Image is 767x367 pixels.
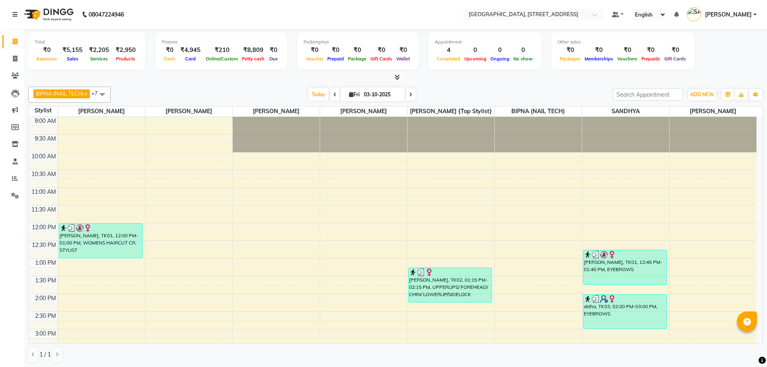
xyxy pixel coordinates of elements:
span: BIPNA (NAIL TECH) [495,106,582,116]
input: 2025-10-03 [362,89,402,101]
span: Today [308,88,329,101]
div: ₹0 [162,46,177,55]
img: logo [21,3,76,26]
div: Finance [162,39,281,46]
span: Completed [435,56,462,62]
img: SANJU CHHETRI [687,7,701,21]
span: SANDHYA [582,106,669,116]
span: Due [267,56,280,62]
input: Search Appointment [613,88,683,101]
div: ₹5,155 [59,46,86,55]
div: [PERSON_NAME], TK01, 12:45 PM-01:45 PM, EYEBROWS [583,250,667,284]
div: ₹8,809 [240,46,267,55]
div: Total [35,39,139,46]
div: ektha, TK03, 02:00 PM-03:00 PM, EYEBROWS [583,294,667,329]
div: ₹0 [615,46,639,55]
div: ₹0 [267,46,281,55]
div: ₹0 [583,46,615,55]
div: 12:00 PM [30,223,58,232]
span: BIPNA (NAIL TECH) [36,90,84,97]
div: 0 [511,46,535,55]
div: ₹0 [346,46,368,55]
span: Wallet [394,56,412,62]
div: ₹0 [325,46,346,55]
div: ₹0 [35,46,59,55]
span: Sales [65,56,81,62]
a: x [84,90,87,97]
span: [PERSON_NAME] [670,106,757,116]
div: 1:00 PM [33,259,58,267]
span: 1 / 1 [39,350,51,359]
div: ₹0 [558,46,583,55]
div: Appointment [435,39,535,46]
span: Gift Cards [662,56,688,62]
div: 9:00 AM [33,117,58,125]
div: ₹0 [662,46,688,55]
span: Package [346,56,368,62]
span: [PERSON_NAME] [145,106,232,116]
div: Stylist [29,106,58,115]
span: Vouchers [615,56,639,62]
div: ₹0 [394,46,412,55]
span: No show [511,56,535,62]
b: 08047224946 [89,3,124,26]
span: Products [114,56,137,62]
span: Prepaids [639,56,662,62]
div: 2:00 PM [33,294,58,303]
div: Redemption [304,39,412,46]
span: Petty cash [240,56,267,62]
div: ₹210 [204,46,240,55]
iframe: chat widget [733,335,759,359]
span: Fri [347,91,362,97]
span: [PERSON_NAME] [58,106,145,116]
div: ₹2,205 [86,46,112,55]
div: [PERSON_NAME], TK01, 12:00 PM-01:00 PM, WOMENS HAIRCUT CR. STYLIST [59,224,143,258]
span: [PERSON_NAME] {Top stylist} [407,106,494,116]
div: 11:00 AM [30,188,58,196]
div: 2:30 PM [33,312,58,320]
span: Online/Custom [204,56,240,62]
div: 10:00 AM [30,152,58,161]
div: 3:00 PM [33,330,58,338]
span: Expenses [35,56,59,62]
span: Packages [558,56,583,62]
button: ADD NEW [688,89,716,100]
span: Card [183,56,198,62]
span: ADD NEW [690,91,714,97]
div: 1:30 PM [33,276,58,285]
span: Memberships [583,56,615,62]
span: Prepaid [325,56,346,62]
div: 9:30 AM [33,135,58,143]
div: 4 [435,46,462,55]
div: 12:30 PM [30,241,58,249]
span: Upcoming [462,56,488,62]
span: Services [88,56,110,62]
div: ₹0 [639,46,662,55]
span: [PERSON_NAME] [705,10,752,19]
div: 10:30 AM [30,170,58,178]
span: [PERSON_NAME] [233,106,320,116]
div: ₹2,950 [112,46,139,55]
span: +7 [91,90,104,96]
div: ₹4,945 [177,46,204,55]
div: 0 [462,46,488,55]
div: Other sales [558,39,688,46]
span: Ongoing [488,56,511,62]
span: Voucher [304,56,325,62]
span: Cash [162,56,177,62]
div: [PERSON_NAME], TK02, 01:15 PM-02:15 PM, UPPERLIPS/ FOREHEAD/ CHIN/ LOWERLIP/SIDELOCK [409,268,492,302]
div: ₹0 [304,46,325,55]
div: ₹0 [368,46,394,55]
div: 0 [488,46,511,55]
span: Gift Cards [368,56,394,62]
div: 11:30 AM [30,205,58,214]
span: [PERSON_NAME] [320,106,407,116]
